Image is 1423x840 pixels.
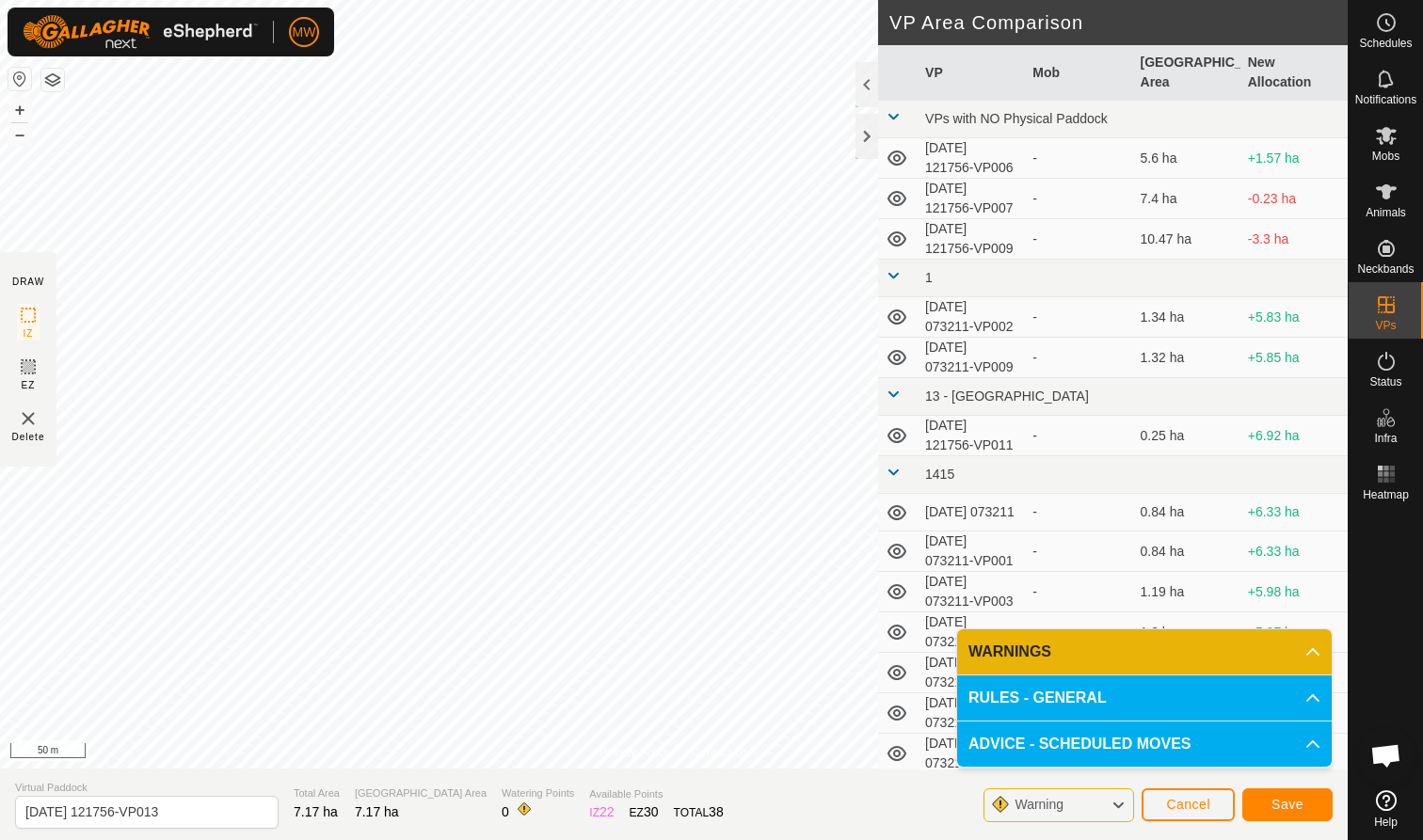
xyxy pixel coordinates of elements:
span: Delete [12,430,45,444]
span: 13 - [GEOGRAPHIC_DATA] [925,388,1089,404]
th: VP [918,45,1025,101]
span: ADVICE - SCHEDULED MOVES [968,733,1191,755]
td: +5.97 ha [1240,612,1348,653]
td: [DATE] 073211-VP004 [918,612,1025,653]
td: +5.85 ha [1240,338,1348,378]
span: Mobs [1372,151,1399,162]
span: Status [1369,376,1401,388]
span: Animals [1366,207,1406,218]
td: -0.23 ha [1240,179,1348,219]
td: +1.57 ha [1240,138,1348,179]
div: Open chat [1358,727,1415,784]
td: [DATE] 073211-VP006 [918,693,1025,734]
h2: VP Area Comparison [889,11,1348,34]
td: 10.47 ha [1133,219,1240,260]
td: 5.6 ha [1133,138,1240,179]
div: - [1032,582,1125,602]
span: Cancel [1166,797,1210,812]
td: +6.92 ha [1240,416,1348,456]
div: - [1032,149,1125,168]
td: +6.33 ha [1240,531,1348,572]
span: Help [1374,816,1398,828]
td: 0.84 ha [1133,531,1240,572]
div: - [1032,426,1125,446]
span: Warning [1015,797,1063,812]
div: IZ [589,802,614,822]
div: EZ [630,802,659,822]
td: 1.19 ha [1133,572,1240,612]
td: [DATE] 073211-VP007 [918,734,1025,774]
p-accordion-header: WARNINGS [957,629,1332,674]
span: 38 [709,804,724,819]
div: TOTAL [674,802,724,822]
span: Notifications [1355,94,1416,105]
a: Contact Us [693,744,748,761]
span: 1415 [925,467,954,482]
td: [DATE] 073211-VP003 [918,572,1025,612]
span: Total Area [294,785,340,801]
td: 1.34 ha [1133,297,1240,338]
span: MW [293,23,316,42]
td: 1.2 ha [1133,612,1240,653]
td: 0.25 ha [1133,416,1240,456]
td: 1.32 ha [1133,338,1240,378]
span: Save [1271,797,1303,812]
span: Infra [1374,433,1397,444]
span: 1 [925,270,933,285]
div: - [1032,502,1125,522]
button: Map Layers [41,69,64,91]
td: +5.83 ha [1240,297,1348,338]
td: +5.98 ha [1240,572,1348,612]
th: New Allocation [1240,45,1348,101]
td: [DATE] 073211-VP005 [918,653,1025,693]
span: IZ [24,326,34,341]
img: VP [17,407,40,430]
td: [DATE] 073211 [918,494,1025,531]
p-accordion-header: RULES - GENERAL [957,675,1332,721]
div: DRAW [12,275,44,289]
span: RULES - GENERAL [968,687,1107,709]
span: Available Points [589,786,723,802]
a: Privacy Policy [600,744,670,761]
span: Schedules [1359,38,1412,49]
span: VPs with NO Physical Paddock [925,111,1108,126]
button: + [8,99,31,121]
a: Help [1349,783,1423,835]
span: 22 [600,804,615,819]
button: Reset Map [8,68,31,90]
img: Gallagher Logo [23,15,258,49]
div: - [1032,623,1125,642]
span: Heatmap [1363,489,1409,500]
span: VPs [1375,320,1396,331]
td: 7.4 ha [1133,179,1240,219]
td: [DATE] 121756-VP006 [918,138,1025,179]
td: [DATE] 121756-VP011 [918,416,1025,456]
td: [DATE] 121756-VP007 [918,179,1025,219]
div: - [1032,189,1125,209]
span: WARNINGS [968,641,1051,663]
td: [DATE] 073211-VP001 [918,531,1025,572]
div: - [1032,308,1125,327]
span: 7.17 ha [355,804,399,819]
div: - [1032,230,1125,249]
span: Neckbands [1357,263,1414,275]
td: [DATE] 073211-VP002 [918,297,1025,338]
button: – [8,123,31,146]
span: 30 [644,804,659,819]
td: -3.3 ha [1240,219,1348,260]
th: Mob [1025,45,1132,101]
span: [GEOGRAPHIC_DATA] Area [355,785,487,801]
span: Virtual Paddock [15,780,279,796]
span: 7.17 ha [294,804,338,819]
button: Save [1242,788,1333,821]
span: EZ [22,378,36,392]
div: - [1032,542,1125,562]
span: Watering Points [502,785,574,801]
td: +6.33 ha [1240,494,1348,531]
th: [GEOGRAPHIC_DATA] Area [1133,45,1240,101]
td: 0.84 ha [1133,494,1240,531]
td: [DATE] 073211-VP009 [918,338,1025,378]
p-accordion-header: ADVICE - SCHEDULED MOVES [957,721,1332,767]
div: - [1032,348,1125,368]
td: [DATE] 121756-VP009 [918,219,1025,260]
